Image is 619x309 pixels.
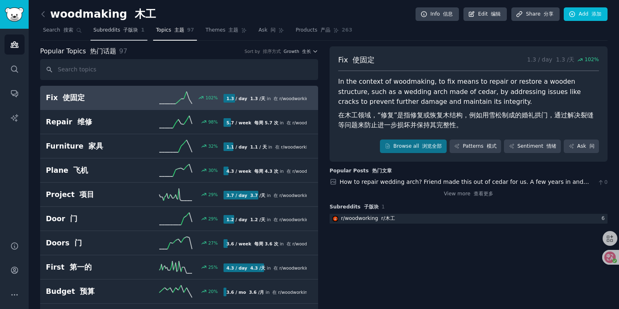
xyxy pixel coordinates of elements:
[46,165,135,176] h2: Plane
[70,263,92,271] font: 第一的
[556,56,574,63] font: 1.3 /天
[40,255,318,279] a: First 第一的25%4.3 / day 4.3 /天in 在 r/woodworking
[208,288,218,294] div: 20 %
[271,27,276,33] font: 问
[592,11,601,17] font: 添加
[224,288,307,296] div: in
[73,166,88,174] font: 飞机
[372,168,392,174] font: 热门文章
[77,118,92,126] font: 维修
[226,120,278,125] b: 5.7 / week
[564,140,599,153] a: Ask 问
[263,49,281,54] font: 排序方式
[380,140,447,153] a: Browse all 浏览全部
[527,55,599,65] p: 1.3 / day
[46,141,135,151] h2: Furniture
[250,193,265,198] font: 3.7 /天
[254,169,278,174] font: 每周 4.3 次
[547,143,556,149] font: 情绪
[224,118,307,127] div: in
[273,266,278,270] font: 在
[416,7,459,21] a: Info 信息
[491,11,501,17] font: 编辑
[141,27,145,34] span: 1
[226,290,264,295] b: 3.6 / mo
[272,290,277,295] font: 在
[330,204,379,211] span: Subreddits
[273,217,278,222] font: 在
[40,46,116,57] span: Popular Topics
[40,134,318,158] a: Furniture 家具32%1.1 / day 1.1 / 天in 在 r/woodworking
[278,290,325,295] span: r/ woodworking
[46,238,135,248] h2: Doors
[250,266,265,270] font: 4.3 /天
[46,214,135,224] h2: Door
[208,167,218,173] div: 30 %
[292,241,339,246] span: r/ woodworking
[302,49,311,54] font: 生长
[224,142,307,151] div: in
[224,167,307,175] div: in
[287,169,291,174] font: 在
[511,7,560,21] a: Share 分享
[321,27,330,33] font: 产品
[292,169,339,174] span: r/ woodworking
[544,11,553,17] font: 分享
[341,215,395,222] div: r/ woodworking
[70,215,77,223] font: 门
[287,120,291,125] font: 在
[281,144,328,149] span: r/ woodworking
[342,27,352,34] span: 263
[88,142,103,150] font: 家具
[293,24,355,41] a: Products 产品263
[364,204,379,210] font: 子版块
[463,7,507,21] a: Edit 编辑
[208,143,218,149] div: 32 %
[203,24,250,41] a: Themes 主题
[40,86,318,110] a: Fix 使固定102%1.3 / day 1.3 /天in 在 r/woodworking
[224,94,307,103] div: in
[504,140,561,153] a: Sentiment 情绪
[135,8,156,20] font: 木工
[280,266,326,270] span: r/ woodworking
[590,143,594,149] font: 问
[292,120,339,125] span: r/ woodworking
[249,290,264,295] font: 3.6 /月
[93,27,138,34] span: Subreddits
[224,263,307,272] div: in
[332,216,338,222] img: woodworking
[75,239,82,247] font: 门
[564,7,608,21] a: Add 添加
[280,217,326,222] span: r/ woodworking
[208,240,218,246] div: 27 %
[80,287,95,295] font: 预算
[287,241,291,246] font: 在
[330,214,608,224] a: woodworkingr/woodworking r/木工6
[123,27,138,33] font: 子版块
[273,193,278,198] font: 在
[208,216,218,222] div: 29 %
[79,190,94,199] font: 项目
[206,27,238,34] span: Themes
[153,24,197,41] a: Topics 主题97
[226,193,265,198] b: 3.7 / day
[340,179,594,223] a: How to repair wedding arch? Friend made this out of cedar for us. A few years in and cracks are d...
[43,27,73,34] span: Search
[208,119,218,125] div: 98 %
[352,56,375,64] font: 使固定
[40,231,318,255] a: Doors 门27%3.6 / week 每周 3.6 次in 在 r/woodworking
[338,111,594,129] font: 在木工领域，“修复”是指修复或恢复木结构，例如用雪松制成的婚礼拱门，通过解决裂缝等问题来防止进一步损坏并保持其完整性。
[40,183,318,207] a: Project 项目29%3.7 / day 3.7 /天in 在 r/woodworking
[187,27,194,34] span: 97
[226,144,267,149] b: 1.1 / day
[275,144,280,149] font: 在
[40,24,85,41] a: Search 搜索
[46,190,135,200] h2: Project
[487,143,497,149] font: 模式
[46,117,135,127] h2: Repair
[40,207,318,231] a: Door 门29%1.2 / day 1.2 /天in 在 r/woodworking
[40,279,318,304] a: Budget 预算20%3.6 / mo 3.6 /月in 在 r/woodworking
[280,193,326,198] span: r/ woodworking
[224,215,307,224] div: in
[40,110,318,134] a: Repair 维修98%5.7 / week 每周 5.7 次in 在 r/woodworking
